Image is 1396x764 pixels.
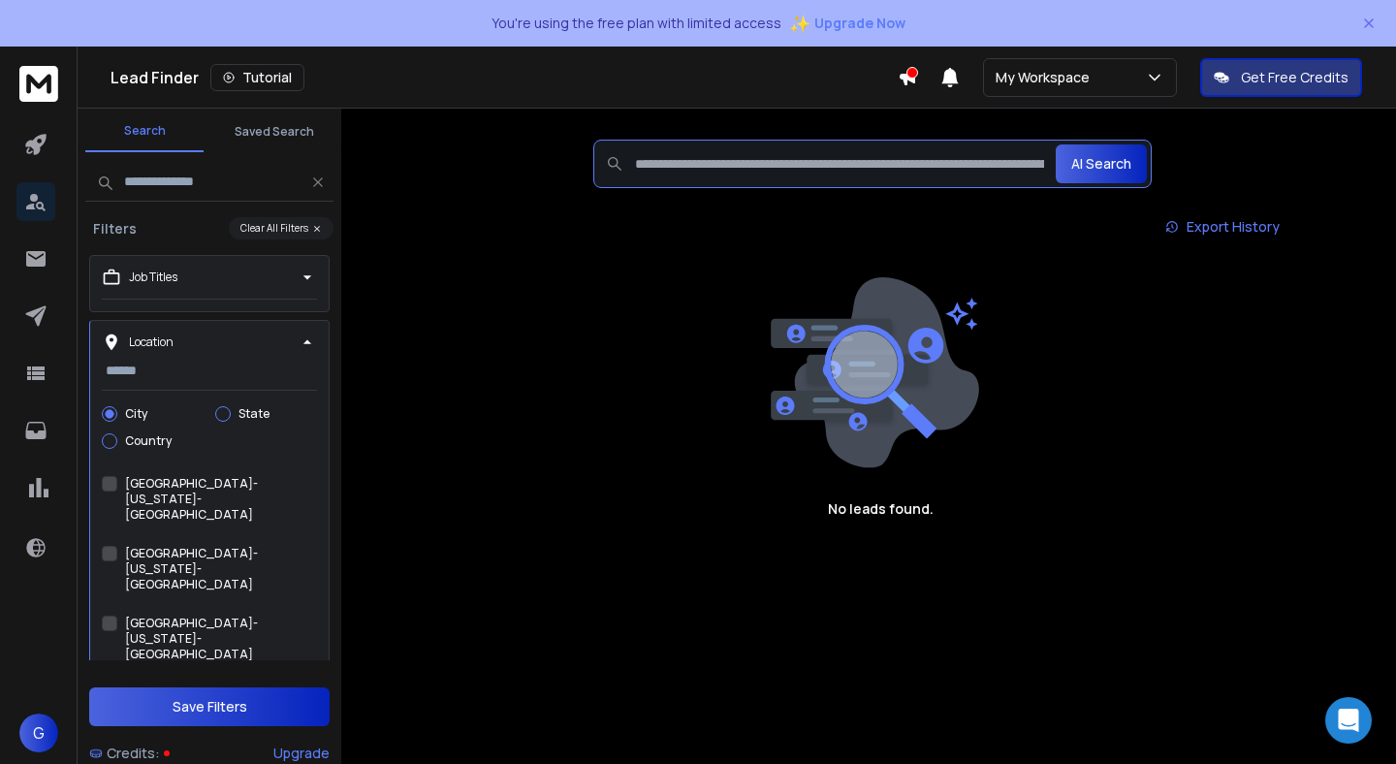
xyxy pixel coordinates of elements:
p: You're using the free plan with limited access [492,14,781,33]
span: Credits: [107,744,160,763]
div: Open Intercom Messenger [1325,697,1372,744]
button: ✨Upgrade Now [789,4,905,43]
span: ✨ [789,10,810,37]
button: Clear All Filters [229,217,333,239]
label: [GEOGRAPHIC_DATA]-[US_STATE]-[GEOGRAPHIC_DATA] [125,546,317,592]
label: Country [125,433,172,449]
button: G [19,714,58,752]
button: AI Search [1056,144,1147,183]
p: Location [129,334,174,350]
button: Save Filters [89,687,330,726]
label: [GEOGRAPHIC_DATA]-[US_STATE]-[GEOGRAPHIC_DATA] [125,476,317,523]
div: Lead Finder [111,64,898,91]
label: State [238,406,270,422]
h1: No leads found. [828,499,934,519]
button: Search [85,111,204,152]
img: image [766,277,979,468]
div: Upgrade [273,744,330,763]
label: City [125,406,147,422]
a: Export History [1150,207,1295,246]
p: My Workspace [996,68,1097,87]
p: Get Free Credits [1241,68,1348,87]
span: Upgrade Now [814,14,905,33]
p: Job Titles [129,270,177,285]
button: Get Free Credits [1200,58,1362,97]
h3: Filters [85,219,144,239]
button: Tutorial [210,64,304,91]
label: [GEOGRAPHIC_DATA]-[US_STATE]-[GEOGRAPHIC_DATA] [125,616,317,662]
button: Saved Search [215,112,333,151]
